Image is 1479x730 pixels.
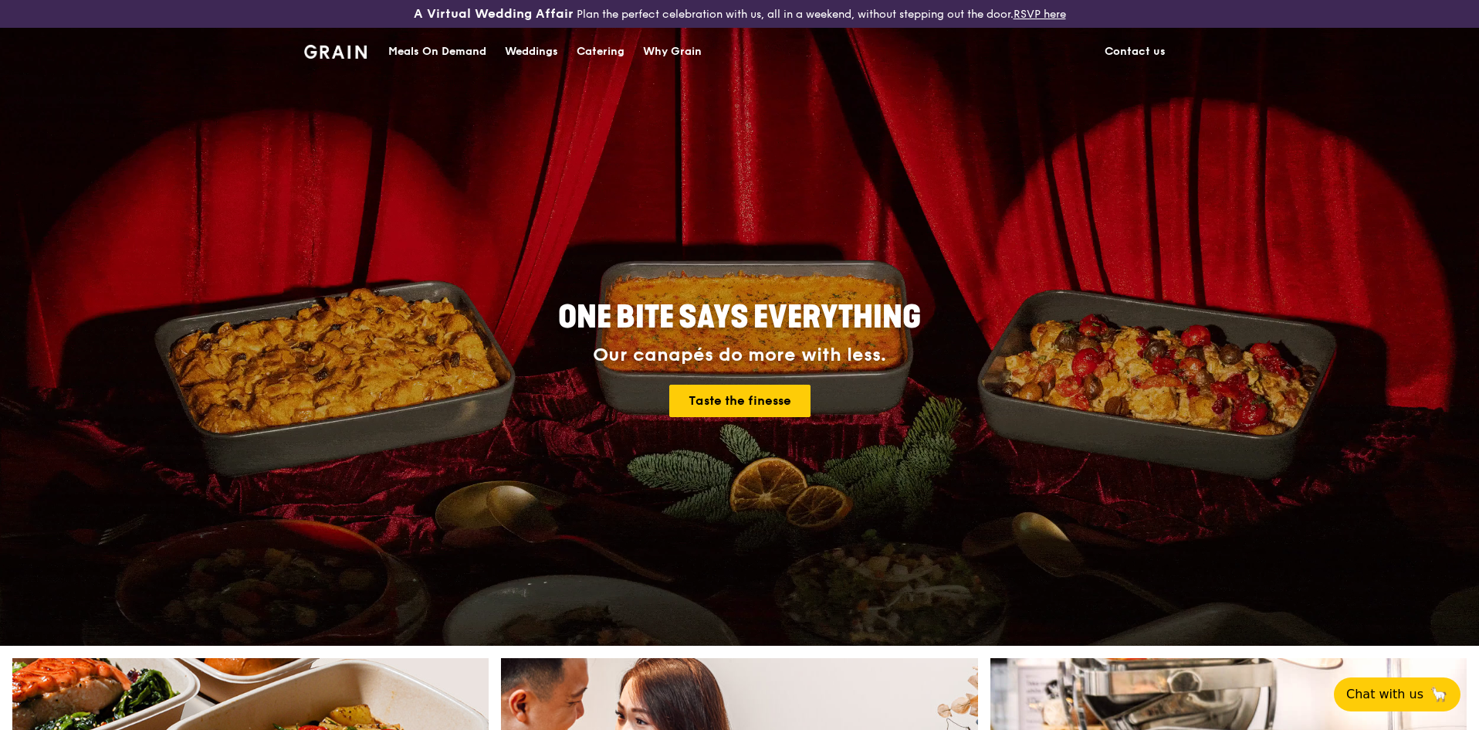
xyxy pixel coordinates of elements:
[643,29,702,75] div: Why Grain
[577,29,624,75] div: Catering
[1095,29,1175,75] a: Contact us
[567,29,634,75] a: Catering
[1346,685,1423,704] span: Chat with us
[414,6,574,22] h3: A Virtual Wedding Affair
[505,29,558,75] div: Weddings
[304,45,367,59] img: Grain
[304,27,367,73] a: GrainGrain
[388,29,486,75] div: Meals On Demand
[1014,8,1066,21] a: RSVP here
[1334,677,1460,711] button: Chat with us🦙
[669,385,811,417] a: Taste the finesse
[1430,685,1448,704] span: 🦙
[496,29,567,75] a: Weddings
[558,299,921,336] span: ONE BITE SAYS EVERYTHING
[634,29,711,75] a: Why Grain
[295,6,1184,22] div: Plan the perfect celebration with us, all in a weekend, without stepping out the door.
[462,345,1017,366] div: Our canapés do more with less.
